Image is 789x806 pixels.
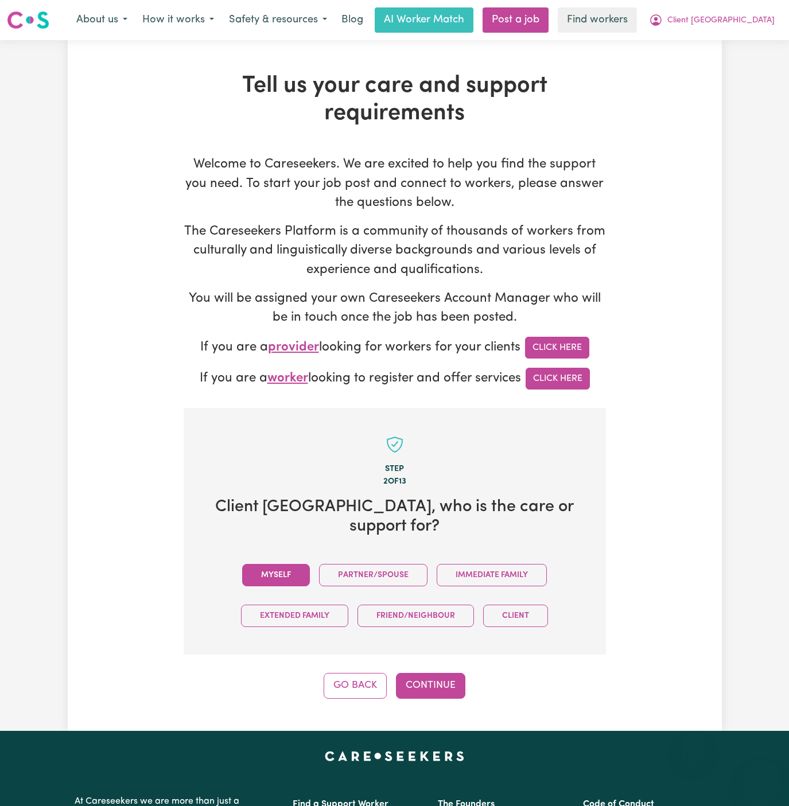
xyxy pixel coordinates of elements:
a: Careseekers logo [7,7,49,33]
span: Client [GEOGRAPHIC_DATA] [667,14,775,27]
h2: Client [GEOGRAPHIC_DATA] , who is the care or support for? [202,497,588,536]
iframe: Button to launch messaging window [743,760,780,797]
a: Careseekers home page [325,752,464,761]
button: Continue [396,673,465,698]
button: How it works [135,8,221,32]
p: The Careseekers Platform is a community of thousands of workers from culturally and linguisticall... [184,222,606,280]
div: Step [202,463,588,476]
p: If you are a looking for workers for your clients [184,337,606,359]
p: If you are a looking to register and offer services [184,368,606,390]
p: Welcome to Careseekers. We are excited to help you find the support you need. To start your job p... [184,155,606,213]
h1: Tell us your care and support requirements [184,72,606,127]
a: Click Here [525,337,589,359]
button: Friend/Neighbour [357,605,474,627]
img: Careseekers logo [7,10,49,30]
button: Safety & resources [221,8,335,32]
a: Click Here [526,368,590,390]
a: Post a job [483,7,549,33]
iframe: Close message [682,733,705,756]
a: Find workers [558,7,637,33]
button: Myself [242,564,310,586]
button: Go Back [324,673,387,698]
button: About us [69,8,135,32]
span: worker [267,372,308,385]
div: 2 of 13 [202,475,588,488]
button: Extended Family [241,605,348,627]
a: AI Worker Match [375,7,473,33]
button: My Account [642,8,782,32]
span: provider [268,341,319,354]
button: Immediate Family [437,564,547,586]
p: You will be assigned your own Careseekers Account Manager who will be in touch once the job has b... [184,289,606,328]
button: Client [483,605,548,627]
a: Blog [335,7,370,33]
button: Partner/Spouse [319,564,427,586]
